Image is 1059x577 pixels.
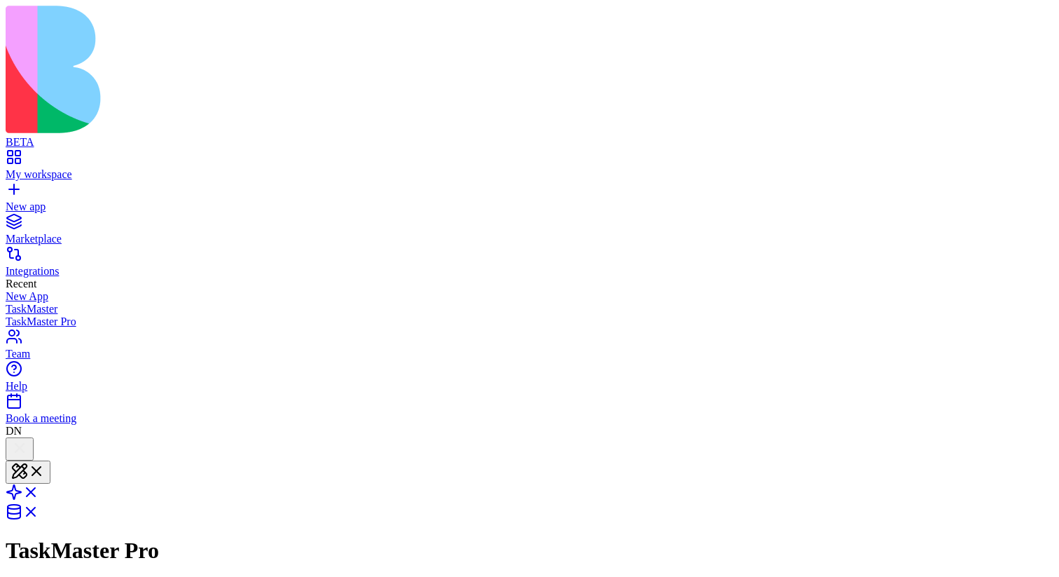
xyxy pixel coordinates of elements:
h1: TaskMaster Pro [6,538,1053,564]
p: Don Neumark [30,11,169,25]
a: Integrations [6,252,1053,278]
a: Help [6,367,1053,393]
div: Help [6,380,1053,393]
span: DN [6,425,22,437]
div: Team [6,348,1053,360]
div: BETA [6,136,1053,149]
p: 0 of 0 tasks [17,104,114,121]
span: Recent [6,278,36,290]
a: New App [6,290,1053,303]
p: [EMAIL_ADDRESS][DOMAIN_NAME] [30,25,169,48]
a: Marketplace [6,220,1053,245]
h1: My Tasks [17,76,114,102]
a: Book a meeting [6,400,1053,425]
div: My workspace [6,168,1053,181]
div: New app [6,201,1053,213]
a: TaskMaster [6,303,1053,315]
a: My workspace [6,156,1053,181]
img: logo [6,6,569,133]
a: New app [6,188,1053,213]
span: D [184,22,191,36]
a: TaskMaster Pro [6,315,1053,328]
div: Marketplace [6,233,1053,245]
a: Team [6,335,1053,360]
a: BETA [6,123,1053,149]
div: Integrations [6,265,1053,278]
div: Book a meeting [6,412,1053,425]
